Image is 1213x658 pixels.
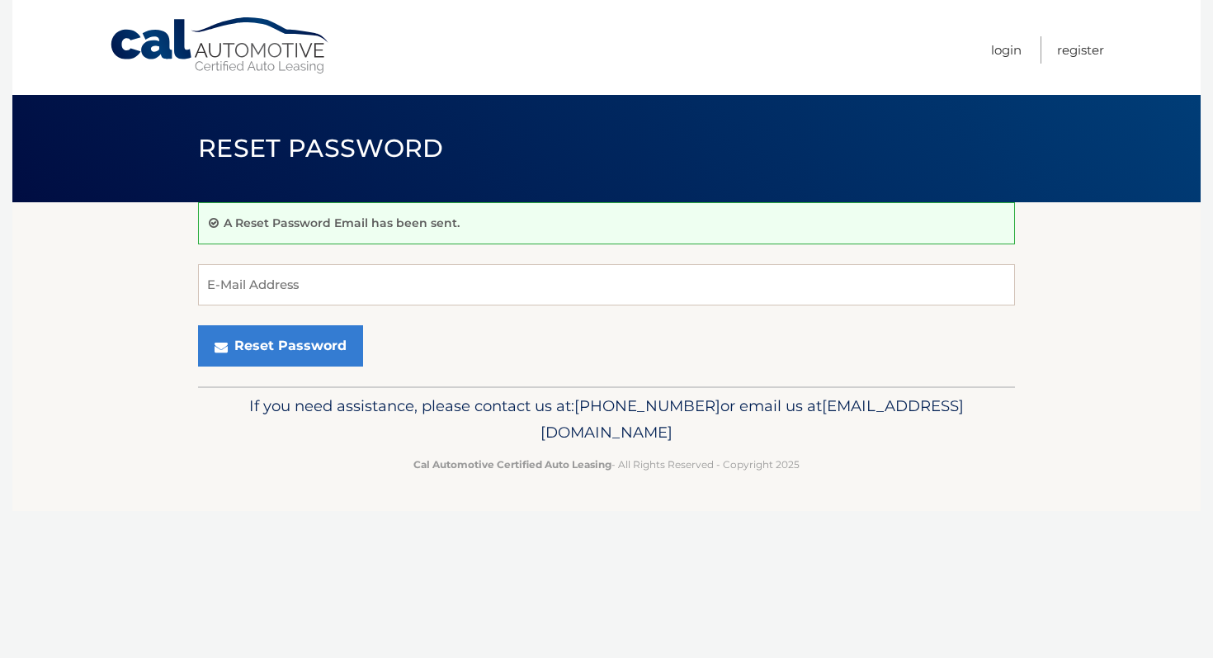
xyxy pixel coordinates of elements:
p: - All Rights Reserved - Copyright 2025 [209,456,1004,473]
a: Cal Automotive [109,17,332,75]
span: Reset Password [198,133,443,163]
span: [EMAIL_ADDRESS][DOMAIN_NAME] [540,396,964,442]
span: [PHONE_NUMBER] [574,396,720,415]
button: Reset Password [198,325,363,367]
a: Login [991,36,1022,64]
p: If you need assistance, please contact us at: or email us at [209,393,1004,446]
input: E-Mail Address [198,264,1015,305]
strong: Cal Automotive Certified Auto Leasing [413,458,611,471]
p: A Reset Password Email has been sent. [224,215,460,230]
a: Register [1057,36,1104,64]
